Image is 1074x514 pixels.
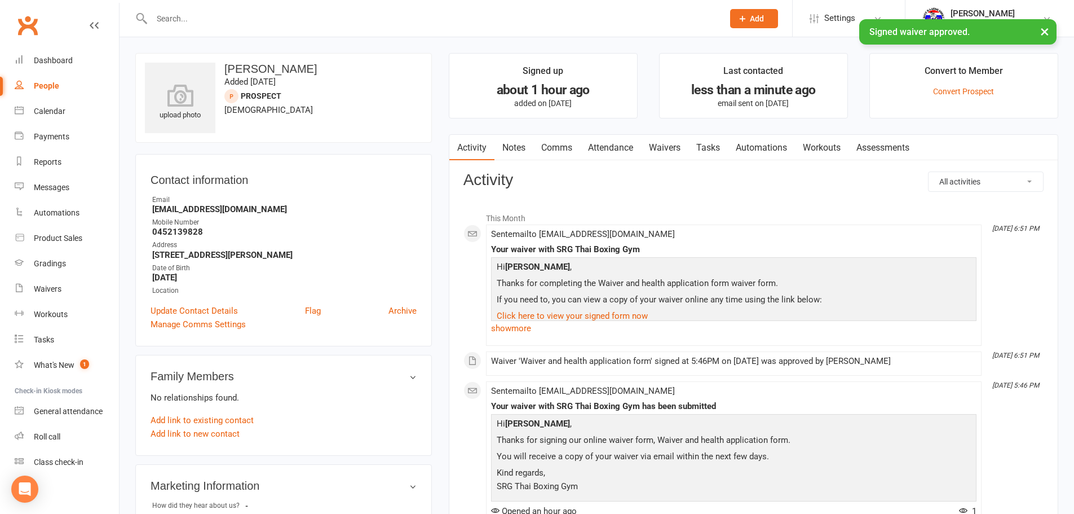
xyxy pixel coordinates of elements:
div: Roll call [34,432,60,441]
strong: [PERSON_NAME] [505,419,570,429]
p: No relationships found. [151,391,417,405]
p: Hi , [494,260,974,276]
strong: [DATE] [152,273,417,283]
p: Thanks for signing our online waiver form, Waiver and health application form. [494,433,974,450]
a: Flag [305,304,321,318]
i: [DATE] 5:46 PM [992,381,1039,389]
a: Assessments [848,135,917,161]
div: Email [152,195,417,205]
a: show more [491,320,976,336]
div: less than a minute ago [670,84,837,96]
span: Sent email to [EMAIL_ADDRESS][DOMAIN_NAME] [491,386,675,396]
div: Waiver 'Waiver and health application form' signed at 5:46PM on [DATE] was approved by [PERSON_NAME] [491,357,976,366]
a: Click here to view your signed form now [497,311,648,321]
div: Workouts [34,310,68,319]
div: Automations [34,208,79,217]
p: added on [DATE] [459,99,627,108]
a: General attendance kiosk mode [15,399,119,424]
a: Workouts [15,302,119,327]
li: This Month [463,207,1044,225]
button: × [1035,19,1055,43]
a: Workouts [795,135,848,161]
img: thumb_image1718682644.png [922,7,945,30]
a: Reports [15,150,119,175]
div: SRG Thai Boxing Gym [951,19,1027,29]
h3: [PERSON_NAME] [145,63,422,75]
snap: prospect [241,91,281,100]
div: Convert to Member [925,64,1003,84]
div: Last contacted [723,64,783,84]
span: 1 [80,359,89,369]
h3: Family Members [151,370,417,383]
a: Convert Prospect [933,87,994,96]
a: Class kiosk mode [15,450,119,475]
div: Mobile Number [152,217,417,228]
a: Gradings [15,251,119,276]
a: Tasks [15,327,119,353]
strong: [STREET_ADDRESS][PERSON_NAME] [152,250,417,260]
div: Tasks [34,335,54,344]
div: Location [152,285,417,296]
div: Date of Birth [152,263,417,274]
h3: Marketing Information [151,480,417,492]
i: [DATE] 6:51 PM [992,225,1039,232]
a: Product Sales [15,226,119,251]
a: Payments [15,124,119,150]
a: Dashboard [15,48,119,73]
p: email sent on [DATE] [670,99,837,108]
a: Messages [15,175,119,200]
div: Signed waiver approved. [859,19,1057,45]
a: Comms [533,135,580,161]
button: Add [730,9,778,28]
a: Attendance [580,135,641,161]
div: General attendance [34,407,103,416]
a: Tasks [688,135,728,161]
div: upload photo [145,84,215,121]
strong: - [245,502,310,510]
a: Automations [728,135,795,161]
a: Roll call [15,424,119,450]
div: Signed up [523,64,563,84]
div: Your waiver with SRG Thai Boxing Gym [491,245,976,254]
input: Search... [148,11,715,27]
div: Messages [34,183,69,192]
a: Update Contact Details [151,304,238,318]
h3: Activity [463,172,1044,189]
span: [DEMOGRAPHIC_DATA] [224,105,313,115]
div: Calendar [34,107,65,116]
div: Dashboard [34,56,73,65]
a: Archive [388,304,417,318]
div: Your waiver with SRG Thai Boxing Gym has been submitted [491,402,976,411]
p: Hi , [494,417,974,433]
div: Payments [34,132,69,141]
strong: [EMAIL_ADDRESS][DOMAIN_NAME] [152,204,417,214]
div: Reports [34,157,61,166]
div: Waivers [34,284,61,293]
p: You will receive a copy of your waiver via email within the next few days. [494,450,974,466]
a: Automations [15,200,119,226]
span: Settings [824,6,855,31]
time: Added [DATE] [224,77,276,87]
div: What's New [34,361,74,370]
h3: Contact information [151,169,417,186]
div: [PERSON_NAME] [951,8,1027,19]
span: Add [750,14,764,23]
strong: [PERSON_NAME] [505,262,570,272]
div: Address [152,240,417,251]
a: Waivers [15,276,119,302]
a: What's New1 [15,353,119,378]
div: Product Sales [34,234,82,243]
div: People [34,81,59,90]
a: Activity [449,135,494,161]
a: Add link to new contact [151,427,240,441]
a: Add link to existing contact [151,414,254,427]
div: How did they hear about us? [152,500,245,511]
a: Clubworx [14,11,42,39]
p: If you need to, you can view a copy of your waiver online any time using the link below: [494,293,974,309]
a: People [15,73,119,99]
strong: 0452139828 [152,227,417,237]
p: Thanks for completing the Waiver and health application form waiver form. [494,276,974,293]
a: Manage Comms Settings [151,318,246,331]
div: Gradings [34,259,66,268]
div: Class check-in [34,458,83,467]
